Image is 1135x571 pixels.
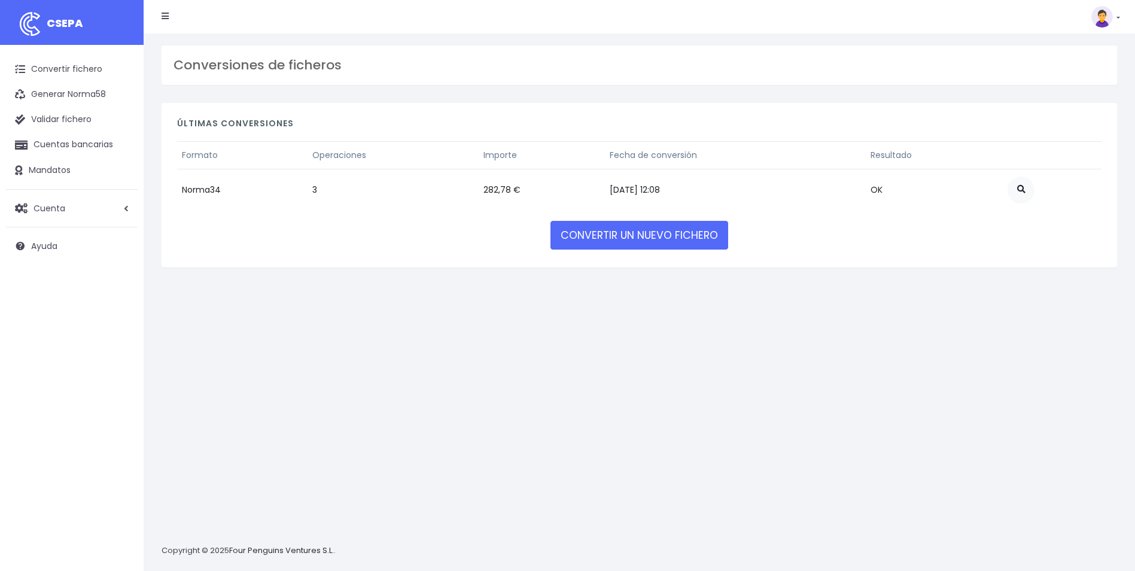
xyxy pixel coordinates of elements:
[177,141,308,169] th: Formato
[174,57,1105,73] h3: Conversiones de ficheros
[308,169,479,211] td: 3
[605,169,866,211] td: [DATE] 12:08
[229,545,334,556] a: Four Penguins Ventures S.L.
[177,119,1101,135] h4: Últimas conversiones
[177,169,308,211] td: Norma34
[6,233,138,259] a: Ayuda
[6,158,138,183] a: Mandatos
[605,141,866,169] th: Fecha de conversión
[6,57,138,82] a: Convertir fichero
[6,107,138,132] a: Validar fichero
[866,169,1003,211] td: OK
[479,141,604,169] th: Importe
[162,545,336,557] p: Copyright © 2025 .
[6,82,138,107] a: Generar Norma58
[15,9,45,39] img: logo
[31,240,57,252] span: Ayuda
[866,141,1003,169] th: Resultado
[308,141,479,169] th: Operaciones
[479,169,604,211] td: 282,78 €
[6,196,138,221] a: Cuenta
[1091,6,1113,28] img: profile
[550,221,728,250] a: CONVERTIR UN NUEVO FICHERO
[34,202,65,214] span: Cuenta
[47,16,83,31] span: CSEPA
[6,132,138,157] a: Cuentas bancarias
